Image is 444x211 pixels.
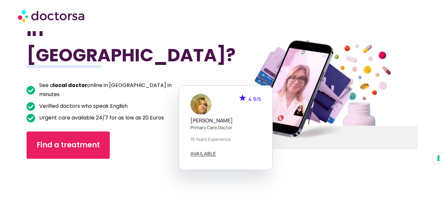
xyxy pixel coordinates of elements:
[37,140,100,150] span: Find a treatment
[190,118,261,124] h5: [PERSON_NAME]
[53,81,87,89] b: local doctor
[248,95,261,103] span: 4.9/5
[190,151,216,156] a: AVAILABLE
[190,136,261,143] p: 18 years experience
[38,113,164,122] span: Urgent care available 24/7 for as low as 20 Euros
[190,124,261,131] p: Primary care doctor
[38,102,128,111] span: Verified doctors who speak English
[38,81,193,99] span: See a online in [GEOGRAPHIC_DATA] in minutes
[27,131,110,159] a: Find a treatment
[433,153,444,164] button: Your consent preferences for tracking technologies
